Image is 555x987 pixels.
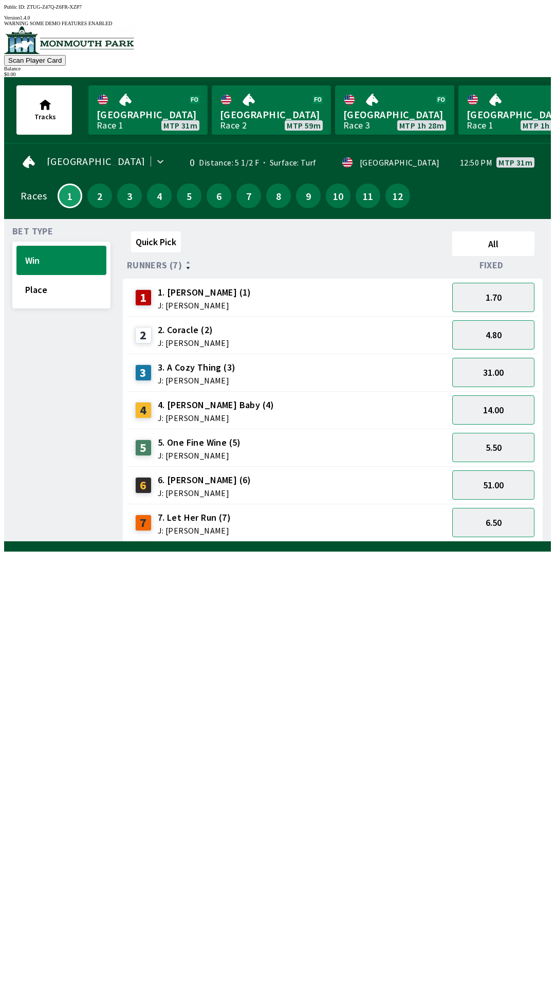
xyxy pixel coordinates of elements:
button: Place [16,275,106,304]
span: 2. Coracle (2) [158,323,229,337]
span: 10 [328,192,348,199]
div: Version 1.4.0 [4,15,551,21]
div: Fixed [448,260,539,270]
span: 4.80 [486,329,502,341]
span: 8 [269,192,288,199]
button: Tracks [16,85,72,135]
span: Win [25,254,98,266]
span: J: [PERSON_NAME] [158,451,241,460]
span: 5 [179,192,199,199]
span: J: [PERSON_NAME] [158,339,229,347]
span: 5. One Fine Wine (5) [158,436,241,449]
span: Bet Type [12,227,53,235]
button: 31.00 [452,358,534,387]
span: 3. A Cozy Thing (3) [158,361,236,374]
span: [GEOGRAPHIC_DATA] [97,108,199,121]
span: 1 [61,193,79,198]
span: 7 [239,192,258,199]
button: 14.00 [452,395,534,425]
div: WARNING SOME DEMO FEATURES ENABLED [4,21,551,26]
div: Race 1 [467,121,493,130]
span: MTP 31m [163,121,197,130]
span: 12 [388,192,408,199]
a: [GEOGRAPHIC_DATA]Race 1MTP 31m [88,85,208,135]
span: J: [PERSON_NAME] [158,526,231,535]
button: 1 [58,184,82,208]
span: 6.50 [486,517,502,528]
button: Scan Player Card [4,55,66,66]
span: Fixed [479,261,504,269]
button: 8 [266,184,291,208]
span: 11 [358,192,378,199]
div: Races [21,192,47,200]
div: 3 [135,364,152,381]
button: Win [16,246,106,275]
button: 5 [177,184,201,208]
span: 7. Let Her Run (7) [158,511,231,524]
div: Balance [4,66,551,71]
div: Race 1 [97,121,123,130]
button: 6 [207,184,231,208]
button: 7 [236,184,261,208]
span: 2 [90,192,109,199]
button: Quick Pick [131,231,181,252]
div: Runners (7) [127,260,448,270]
div: 4 [135,402,152,418]
button: 6.50 [452,508,534,537]
div: 5 [135,440,152,456]
span: Tracks [34,112,56,121]
button: 4.80 [452,320,534,350]
div: Race 2 [220,121,247,130]
span: 9 [299,192,318,199]
span: MTP 59m [287,121,321,130]
span: J: [PERSON_NAME] [158,301,251,309]
button: 3 [117,184,142,208]
span: ZTUG-Z47Q-Z6FR-XZP7 [27,4,82,10]
span: All [457,238,530,250]
span: Place [25,284,98,296]
span: J: [PERSON_NAME] [158,489,251,497]
span: 6. [PERSON_NAME] (6) [158,473,251,487]
span: J: [PERSON_NAME] [158,414,274,422]
div: $ 0.00 [4,71,551,77]
span: 31.00 [483,367,504,378]
div: Public ID: [4,4,551,10]
span: 3 [120,192,139,199]
span: 5.50 [486,442,502,453]
button: 10 [326,184,350,208]
span: 12:50 PM [460,158,492,167]
span: 1.70 [486,291,502,303]
span: MTP 1h 28m [399,121,444,130]
span: [GEOGRAPHIC_DATA] [47,157,145,166]
div: [GEOGRAPHIC_DATA] [360,158,440,167]
div: 2 [135,327,152,343]
button: 2 [87,184,112,208]
span: MTP 31m [498,158,532,167]
span: 4. [PERSON_NAME] Baby (4) [158,398,274,412]
span: 1. [PERSON_NAME] (1) [158,286,251,299]
button: 12 [385,184,410,208]
span: 4 [150,192,169,199]
div: Race 3 [343,121,370,130]
button: All [452,231,534,256]
button: 4 [147,184,172,208]
span: [GEOGRAPHIC_DATA] [220,108,323,121]
span: Quick Pick [136,236,176,248]
span: 51.00 [483,479,504,491]
button: 1.70 [452,283,534,312]
span: [GEOGRAPHIC_DATA] [343,108,446,121]
div: 6 [135,477,152,493]
a: [GEOGRAPHIC_DATA]Race 3MTP 1h 28m [335,85,454,135]
button: 9 [296,184,321,208]
button: 51.00 [452,470,534,500]
a: [GEOGRAPHIC_DATA]Race 2MTP 59m [212,85,331,135]
span: 14.00 [483,404,504,416]
div: 1 [135,289,152,306]
span: J: [PERSON_NAME] [158,376,236,385]
span: Distance: 5 1/2 F [199,157,259,168]
button: 11 [356,184,380,208]
span: Runners (7) [127,261,182,269]
div: 0 [180,158,195,167]
img: venue logo [4,26,134,54]
button: 5.50 [452,433,534,462]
